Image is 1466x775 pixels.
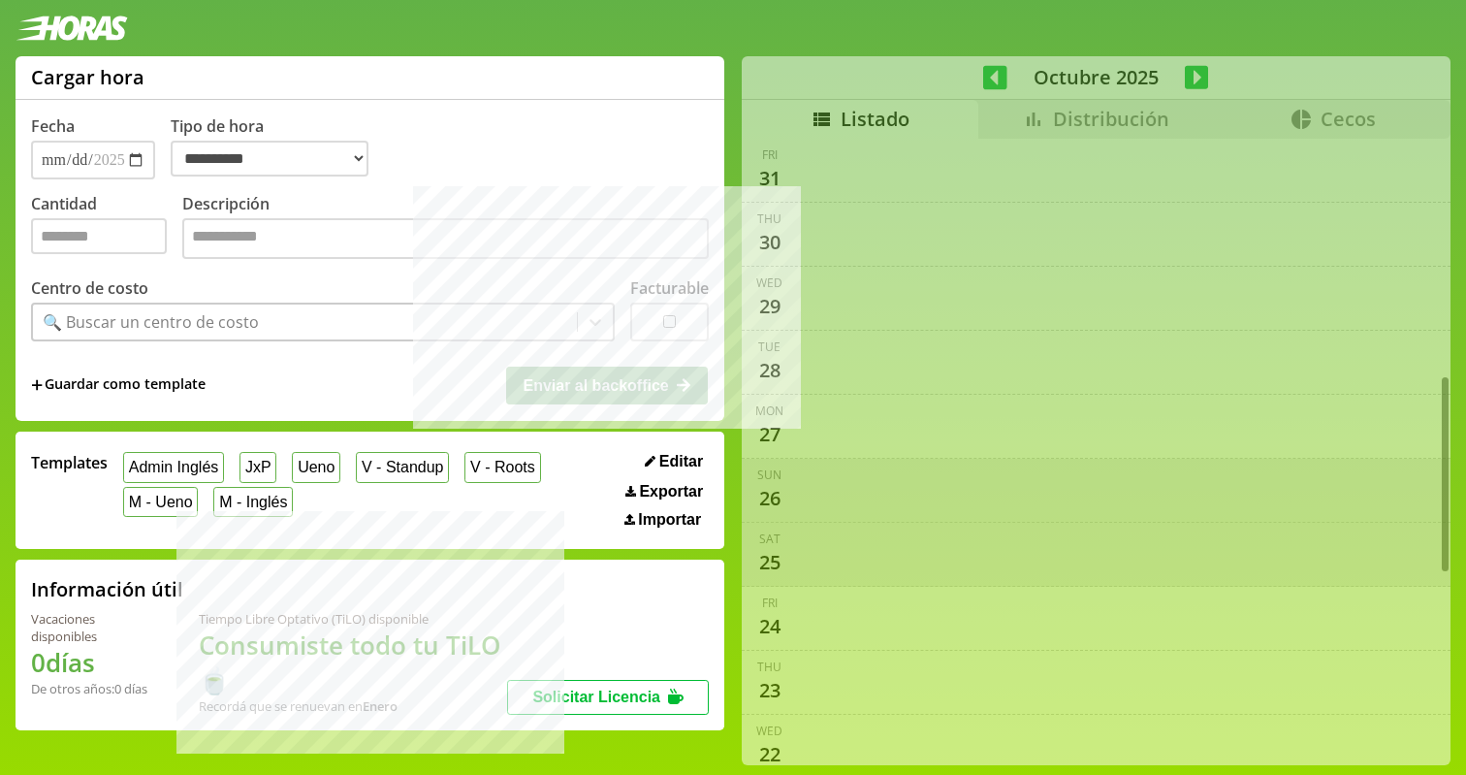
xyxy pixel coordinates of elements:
div: Recordá que se renuevan en [199,697,508,715]
h2: Información útil [31,576,183,602]
label: Facturable [630,277,709,299]
b: Enero [363,697,398,715]
span: Importar [638,511,701,529]
button: Solicitar Licencia [507,680,709,715]
span: Templates [31,452,108,473]
textarea: Descripción [182,218,709,259]
button: M - Inglés [213,487,293,517]
button: V - Standup [356,452,449,482]
h1: Cargar hora [31,64,144,90]
span: Editar [659,453,703,470]
label: Centro de costo [31,277,148,299]
button: V - Roots [464,452,540,482]
label: Cantidad [31,193,182,264]
span: + [31,374,43,396]
button: Ueno [292,452,340,482]
h1: 0 días [31,645,152,680]
div: 🔍 Buscar un centro de costo [43,311,259,333]
div: De otros años: 0 días [31,680,152,697]
select: Tipo de hora [171,141,368,177]
label: Descripción [182,193,709,264]
button: JxP [239,452,276,482]
img: logotipo [16,16,128,41]
div: Tiempo Libre Optativo (TiLO) disponible [199,610,508,628]
button: M - Ueno [123,487,198,517]
button: Exportar [620,482,709,501]
label: Tipo de hora [171,115,384,179]
input: Cantidad [31,218,167,254]
button: Admin Inglés [123,452,224,482]
div: Vacaciones disponibles [31,610,152,645]
button: Editar [639,452,709,471]
span: +Guardar como template [31,374,206,396]
span: Solicitar Licencia [532,689,660,705]
label: Fecha [31,115,75,137]
span: Exportar [639,483,703,501]
h1: Consumiste todo tu TiLO 🍵 [199,628,508,697]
